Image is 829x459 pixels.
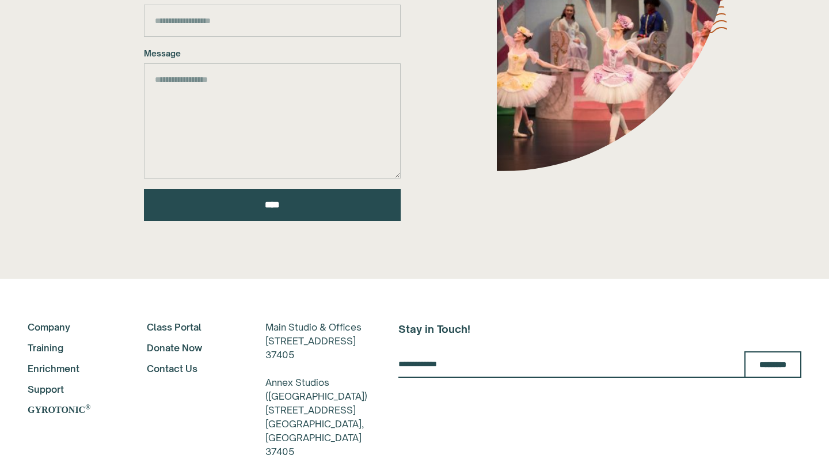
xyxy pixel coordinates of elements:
a: Class Portal [147,320,235,334]
label: Message [144,47,401,60]
div: Main Studio & Offices [STREET_ADDRESS] 37405 Annex Studios ([GEOGRAPHIC_DATA]) [STREET_ADDRESS] [... [265,320,367,458]
strong: GYROTONIC [28,405,85,415]
sup: ® [85,403,90,411]
a: Contact Us [147,362,235,375]
form: Email Form [398,351,801,378]
a: Company [28,320,116,334]
a: Support [28,382,116,396]
h5: Stay in Touch! [398,320,801,337]
a: Training [28,341,116,355]
a: GYROTONIC® [28,403,116,417]
a: Enrichment [28,362,116,375]
a: Donate Now [147,341,235,355]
